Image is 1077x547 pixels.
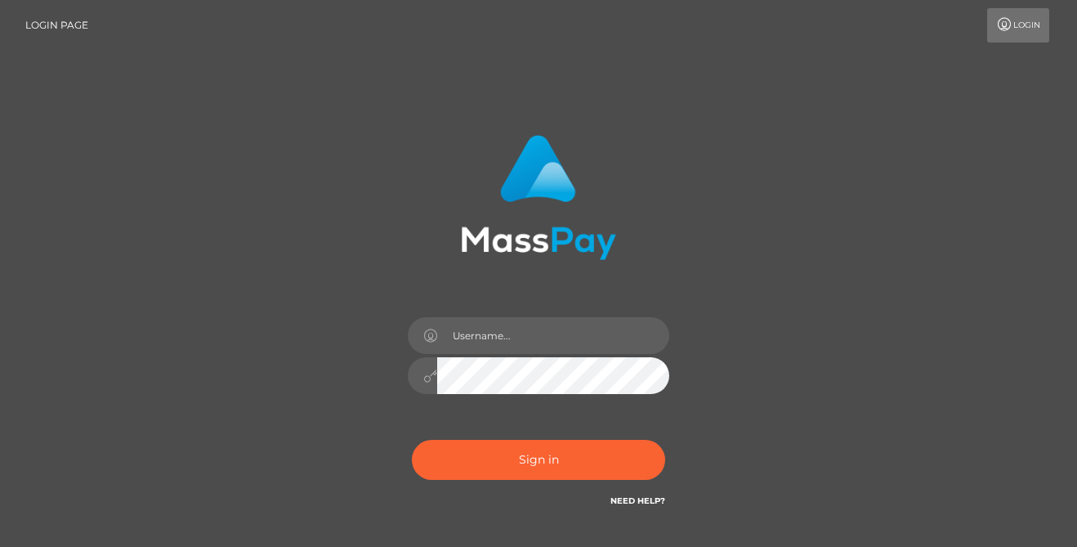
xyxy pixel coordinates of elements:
[461,135,616,260] img: MassPay Login
[437,317,669,354] input: Username...
[25,8,88,43] a: Login Page
[610,495,665,506] a: Need Help?
[412,440,665,480] button: Sign in
[987,8,1049,43] a: Login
